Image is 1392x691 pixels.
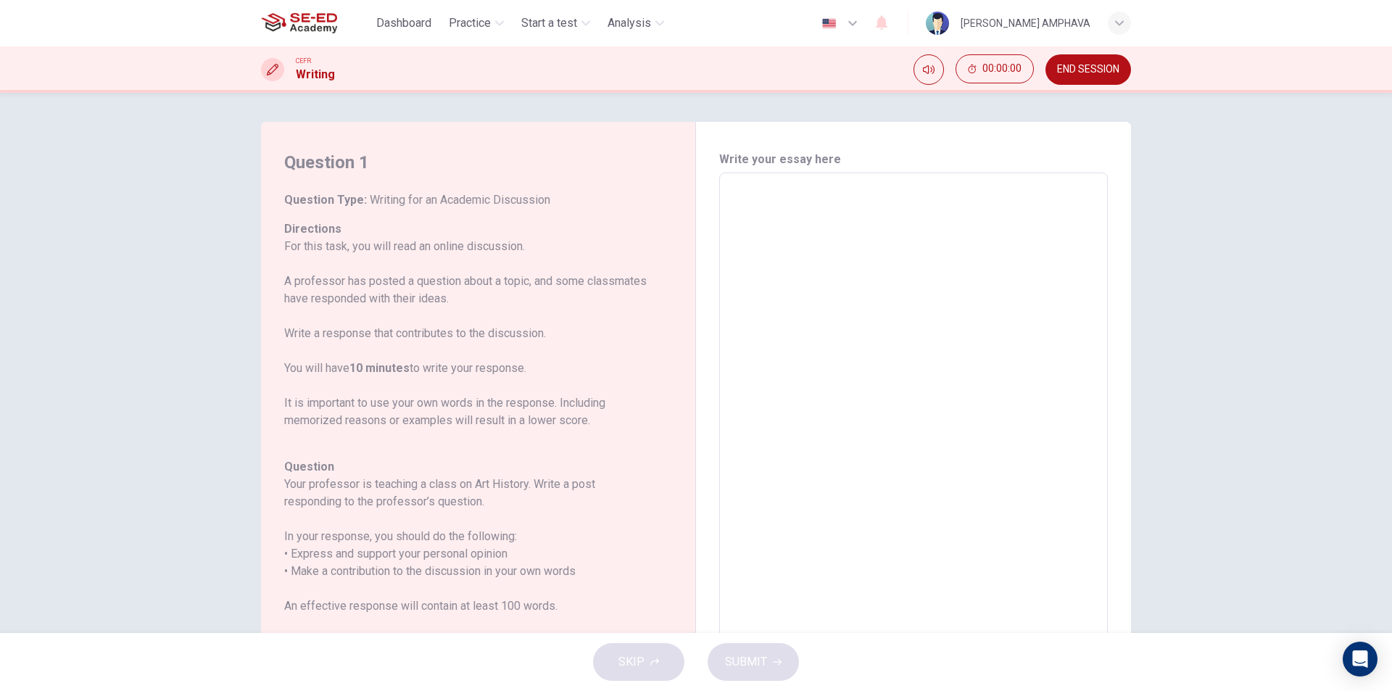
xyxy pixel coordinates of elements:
[261,9,337,38] img: SE-ED Academy logo
[261,9,370,38] a: SE-ED Academy logo
[296,66,335,83] h1: Writing
[367,193,550,207] span: Writing for an Academic Discussion
[284,238,655,429] p: For this task, you will read an online discussion. A professor has posted a question about a topi...
[1045,54,1131,85] button: END SESSION
[376,15,431,32] span: Dashboard
[926,12,949,35] img: Profile picture
[296,56,311,66] span: CEFR
[284,220,655,447] h6: Directions
[1057,64,1119,75] span: END SESSION
[956,54,1034,83] button: 00:00:00
[956,54,1034,85] div: Hide
[913,54,944,85] div: Mute
[284,458,655,476] h6: Question
[982,63,1022,75] span: 00:00:00
[284,191,655,209] h6: Question Type :
[370,10,437,36] button: Dashboard
[443,10,510,36] button: Practice
[284,597,655,615] h6: An effective response will contain at least 100 words.
[1343,642,1377,676] div: Open Intercom Messenger
[521,15,577,32] span: Start a test
[608,15,651,32] span: Analysis
[602,10,670,36] button: Analysis
[515,10,596,36] button: Start a test
[284,528,655,580] h6: In your response, you should do the following: • Express and support your personal opinion • Make...
[820,18,838,29] img: en
[349,361,410,375] b: 10 minutes
[284,151,655,174] h4: Question 1
[449,15,491,32] span: Practice
[284,476,655,510] h6: Your professor is teaching a class on Art History. Write a post responding to the professor’s que...
[961,15,1090,32] div: [PERSON_NAME] AMPHAVA
[719,151,1108,168] h6: Write your essay here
